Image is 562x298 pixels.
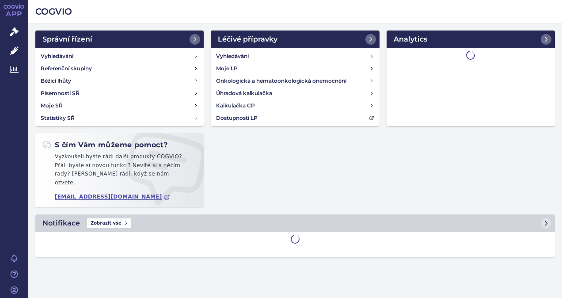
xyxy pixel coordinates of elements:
a: Moje LP [213,62,377,75]
a: Správní řízení [35,31,204,48]
h4: Vyhledávání [41,52,73,61]
h4: Běžící lhůty [41,76,71,85]
h4: Referenční skupiny [41,64,92,73]
h4: Dostupnosti LP [216,114,258,122]
a: Moje SŘ [37,99,202,112]
a: Úhradová kalkulačka [213,87,377,99]
a: Statistiky SŘ [37,112,202,124]
span: Zobrazit vše [87,218,131,228]
h4: Moje SŘ [41,101,63,110]
a: Dostupnosti LP [213,112,377,124]
h4: Moje LP [216,64,238,73]
a: Běžící lhůty [37,75,202,87]
a: Léčivé přípravky [211,31,379,48]
a: Vyhledávání [37,50,202,62]
h2: Notifikace [42,218,80,229]
a: NotifikaceZobrazit vše [35,214,555,232]
h2: COGVIO [35,5,555,18]
h4: Písemnosti SŘ [41,89,80,98]
a: Kalkulačka CP [213,99,377,112]
a: Onkologická a hematoonkologická onemocnění [213,75,377,87]
a: Písemnosti SŘ [37,87,202,99]
h2: Léčivé přípravky [218,34,277,45]
h4: Kalkulačka CP [216,101,255,110]
a: Vyhledávání [213,50,377,62]
h4: Onkologická a hematoonkologická onemocnění [216,76,346,85]
a: [EMAIL_ADDRESS][DOMAIN_NAME] [55,194,170,200]
a: Referenční skupiny [37,62,202,75]
h2: Analytics [394,34,427,45]
h4: Vyhledávání [216,52,249,61]
h2: S čím Vám můžeme pomoct? [42,140,168,150]
a: Analytics [387,31,555,48]
p: Vyzkoušeli byste rádi další produkty COGVIO? Přáli byste si novou funkci? Nevíte si s něčím rady?... [42,153,197,191]
h2: Správní řízení [42,34,92,45]
h4: Statistiky SŘ [41,114,75,122]
h4: Úhradová kalkulačka [216,89,272,98]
